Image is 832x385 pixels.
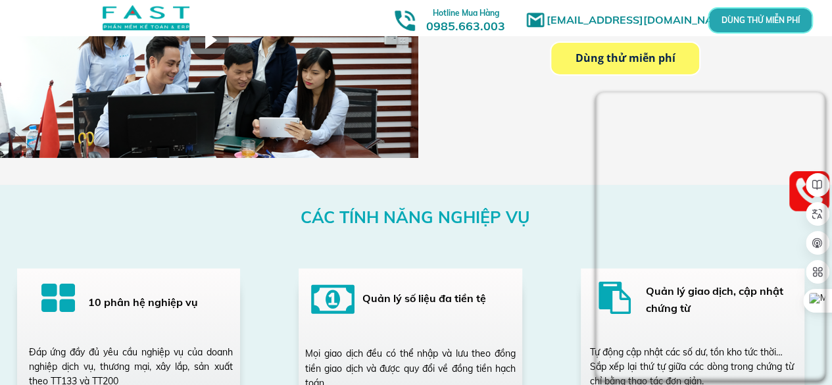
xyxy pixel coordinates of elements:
span: Hotline Mua Hàng [433,8,499,18]
h3: CÁC TÍNH NĂNG NGHIỆP VỤ [301,204,531,230]
h3: Quản lý số liệu đa tiền tệ [362,290,509,307]
h3: 0985.663.003 [412,5,520,33]
h1: [EMAIL_ADDRESS][DOMAIN_NAME] [547,12,741,29]
p: Dùng thử miễn phí [551,43,699,74]
p: DÙNG THỬ MIỄN PHÍ [745,16,776,24]
h3: 10 phân hệ nghiệp vụ [88,294,224,311]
